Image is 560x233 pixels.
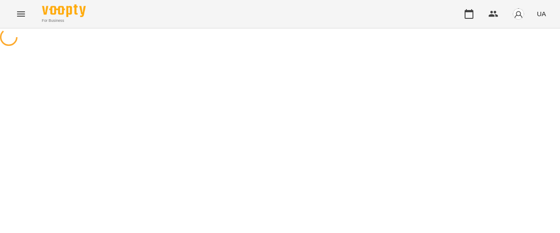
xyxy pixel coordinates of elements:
img: Voopty Logo [42,4,86,17]
span: UA [537,9,546,18]
span: For Business [42,18,86,24]
button: UA [533,6,549,22]
img: avatar_s.png [512,8,525,20]
button: Menu [10,3,31,24]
